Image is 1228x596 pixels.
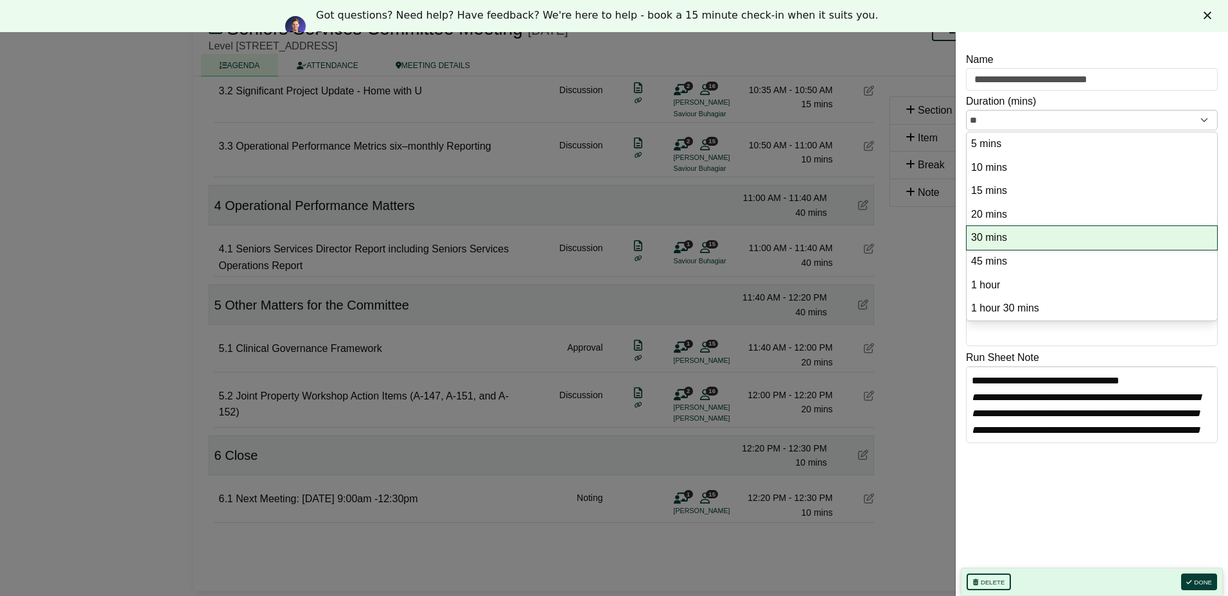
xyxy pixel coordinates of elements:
label: Run Sheet Note [966,349,1039,366]
option: 10 mins [970,159,1214,177]
li: 90 [967,297,1217,320]
li: 20 [967,203,1217,227]
li: 30 [967,226,1217,250]
a: Book now [316,30,373,44]
option: 45 mins [970,253,1214,270]
option: 1 hour [970,277,1214,294]
div: Close [1204,12,1216,19]
li: 10 [967,156,1217,180]
option: 20 mins [970,206,1214,223]
label: Duration (mins) [966,93,1036,110]
li: 5 [967,132,1217,156]
button: Done [1181,574,1217,590]
option: 1 hour 30 mins [970,300,1214,317]
li: 15 [967,179,1217,203]
li: 45 [967,250,1217,274]
img: Profile image for Richard [285,16,306,37]
label: Name [966,51,994,68]
option: 5 mins [970,136,1214,153]
option: 30 mins [970,229,1214,247]
button: Delete [967,574,1011,590]
li: 60 [967,274,1217,297]
div: Got questions? Need help? Have feedback? We're here to help - book a 15 minute check-in when it s... [316,9,879,22]
option: 15 mins [970,182,1214,200]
